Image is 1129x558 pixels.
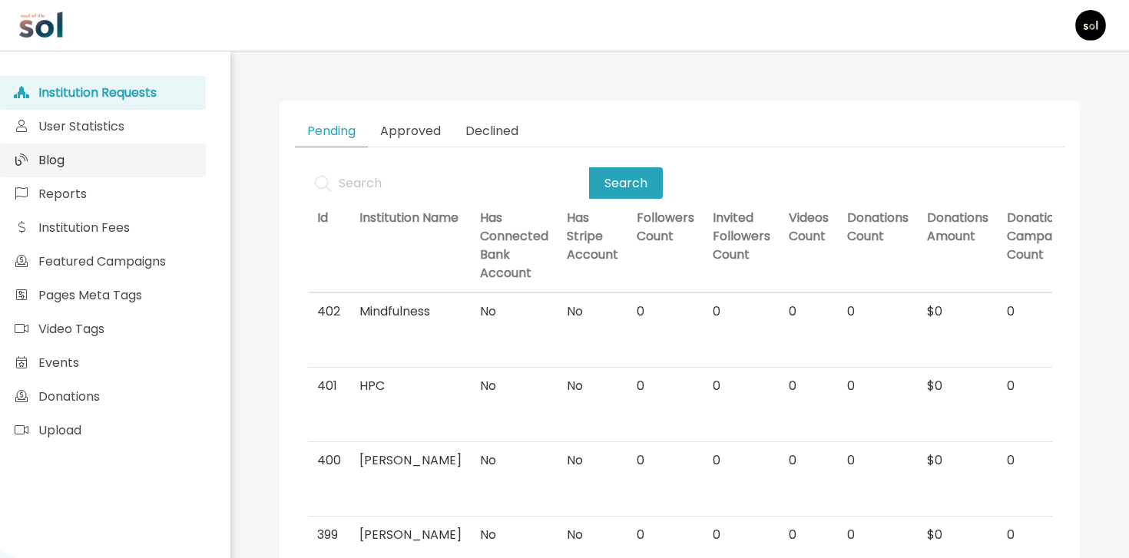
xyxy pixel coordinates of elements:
div: 0 [789,302,829,321]
div: 400 [317,451,341,470]
span: Donations Amount [927,209,988,246]
div: 0 [637,451,694,470]
div: [PERSON_NAME] [359,526,462,544]
div: 0 [847,302,909,321]
span: Video Tags [38,320,104,338]
span: Donations Count [847,209,909,246]
span: Has Connected Bank Account [480,209,548,282]
div: 0 [847,526,909,544]
div: $0 [927,377,988,395]
span: Institution Requests [38,84,157,101]
div: 0 [1007,377,1076,395]
span: Declined [465,122,518,140]
span: Blog [38,151,65,169]
div: Mindfulness [359,302,462,321]
span: Invited Followers Count [713,209,770,264]
div: 0 [847,377,909,395]
span: Followers Count [637,209,694,246]
span: Videos Count [789,209,829,246]
div: 0 [713,302,770,321]
span: Pages Meta Tags [38,286,142,304]
div: 0 [637,377,694,395]
div: 0 [713,377,770,395]
div: No [567,302,618,321]
div: 0 [713,451,770,470]
div: 0 [789,451,829,470]
div: No [480,526,548,544]
div: No [567,451,618,470]
div: No [480,302,548,321]
span: Institution Name [359,209,459,227]
div: 0 [789,526,829,544]
span: Pending [307,122,356,140]
div: $0 [927,302,988,321]
span: Has Stripe Account [567,209,618,264]
div: 399 [317,526,341,544]
div: 401 [317,377,341,395]
div: 0 [1007,451,1076,470]
span: Donation Campaigns Count [1007,209,1076,264]
div: 0 [1007,526,1076,544]
span: Id [317,209,328,227]
span: Institution Fees [38,219,130,236]
span: Upload [38,421,81,439]
span: Approved [380,122,441,140]
div: No [480,377,548,395]
span: Reports [38,185,87,203]
div: 0 [789,377,829,395]
div: No [567,526,618,544]
span: Donations [38,388,100,405]
div: 0 [637,302,694,321]
div: 0 [713,526,770,544]
div: $0 [927,451,988,470]
input: Search [307,167,590,199]
div: $0 [927,526,988,544]
div: 402 [317,302,341,321]
div: HPC [359,377,462,395]
span: Events [38,354,79,371]
img: 1668069742427Component-1.png [1075,10,1106,41]
div: 0 [847,451,909,470]
div: [PERSON_NAME] [359,451,462,470]
button: Search [589,167,663,199]
span: Featured Campaigns [38,253,166,270]
div: No [567,377,618,395]
img: logo.c816a1a4.png [18,2,65,48]
div: 0 [637,526,694,544]
div: No [480,451,548,470]
div: 0 [1007,302,1076,321]
span: User Statistics [38,117,124,135]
